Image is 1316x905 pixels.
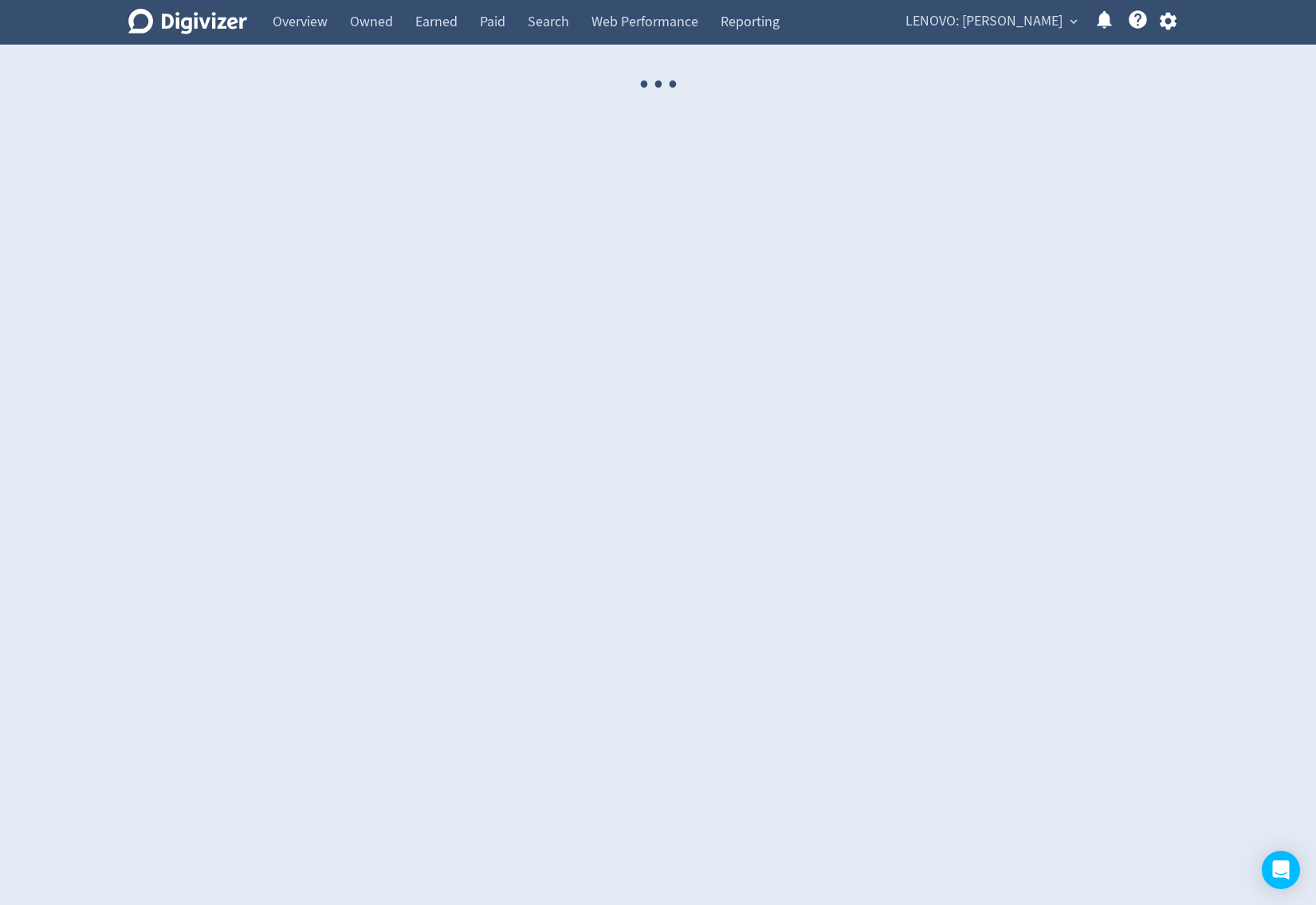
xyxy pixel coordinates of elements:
button: LENOVO: [PERSON_NAME] [900,9,1082,34]
span: · [666,45,680,125]
span: · [637,45,651,125]
span: LENOVO: [PERSON_NAME] [905,9,1063,34]
span: expand_more [1067,14,1081,29]
span: · [651,45,666,125]
div: Open Intercom Messenger [1262,851,1300,889]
